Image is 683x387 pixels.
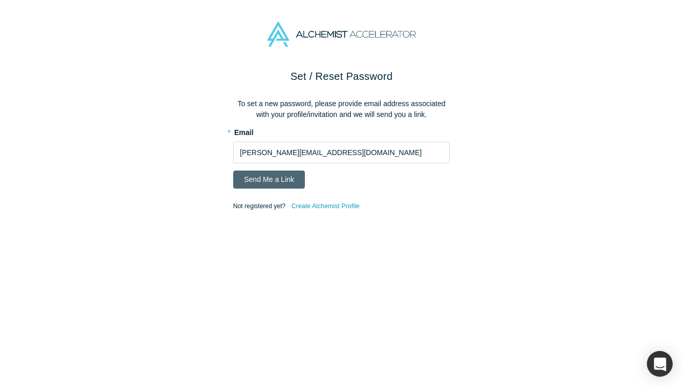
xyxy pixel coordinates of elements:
[233,171,305,189] button: Send Me a Link
[291,199,360,213] a: Create Alchemist Profile
[233,203,285,210] span: Not registered yet?
[233,69,450,84] h2: Set / Reset Password
[233,124,450,138] label: Email
[233,98,450,120] p: To set a new password, please provide email address associated with your profile/invitation and w...
[267,22,416,47] img: Alchemist Accelerator Logo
